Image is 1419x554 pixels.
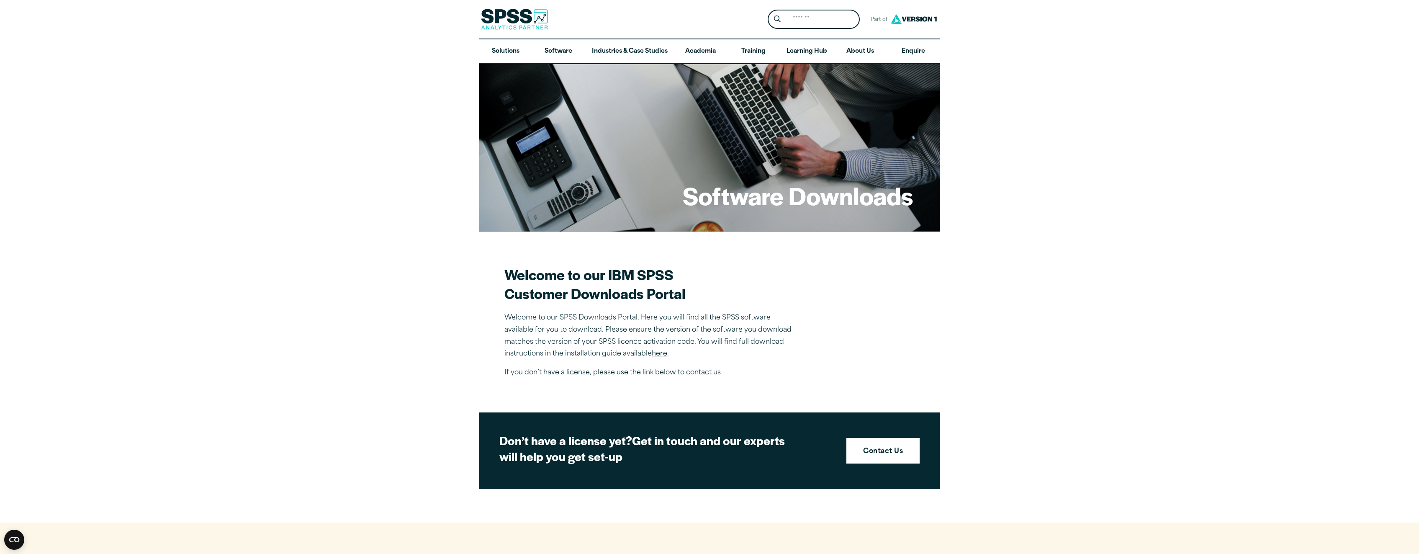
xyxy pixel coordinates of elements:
[774,15,781,23] svg: Search magnifying glass icon
[585,39,674,64] a: Industries & Case Studies
[674,39,727,64] a: Academia
[863,446,903,457] strong: Contact Us
[4,530,24,550] button: Open CMP widget
[727,39,780,64] a: Training
[683,179,913,212] h1: Software Downloads
[866,14,889,26] span: Part of
[479,39,532,64] a: Solutions
[479,39,940,64] nav: Desktop version of site main menu
[846,438,920,464] a: Contact Us
[834,39,887,64] a: About Us
[504,367,797,379] p: If you don’t have a license, please use the link below to contact us
[768,10,860,29] form: Site Header Search Form
[770,12,785,27] button: Search magnifying glass icon
[504,312,797,360] p: Welcome to our SPSS Downloads Portal. Here you will find all the SPSS software available for you ...
[887,39,940,64] a: Enquire
[499,432,632,448] strong: Don’t have a license yet?
[780,39,834,64] a: Learning Hub
[652,350,667,357] a: here
[532,39,585,64] a: Software
[504,265,797,303] h2: Welcome to our IBM SPSS Customer Downloads Portal
[481,9,548,30] img: SPSS Analytics Partner
[889,11,939,27] img: Version1 Logo
[499,433,792,464] h2: Get in touch and our experts will help you get set-up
